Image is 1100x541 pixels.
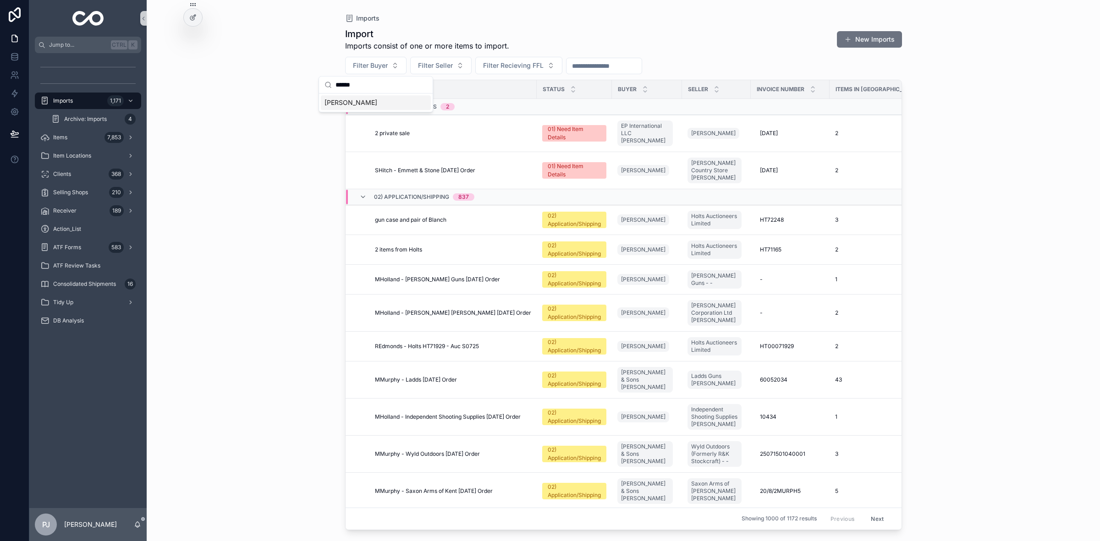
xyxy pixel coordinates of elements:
a: EP International LLC [PERSON_NAME] [617,119,676,148]
a: [PERSON_NAME] [617,339,676,354]
a: MMurphy - Wyld Outdoors [DATE] Order [375,450,531,458]
span: 2 items from Holts [375,246,422,253]
button: Next [864,512,890,526]
span: Consolidated Shipments [53,280,116,288]
a: 2 [835,130,920,137]
div: scrollable content [29,53,147,341]
a: [PERSON_NAME] Country Store [PERSON_NAME] [687,156,745,185]
a: [PERSON_NAME] [617,307,669,318]
span: [DATE] [760,167,778,174]
a: 02) Application/Shipping [542,271,606,288]
a: [PERSON_NAME] [617,244,669,255]
span: Imports consist of one or more items to import. [345,40,509,51]
a: ATF Forms583 [35,239,141,256]
a: 01) Need Item Details [542,162,606,179]
a: [PERSON_NAME] [617,341,669,352]
span: [PERSON_NAME] [621,413,665,421]
span: Filter Buyer [353,61,388,70]
h1: Import [345,27,509,40]
a: 02) Application/Shipping [542,212,606,228]
span: MMurphy - Wyld Outdoors [DATE] Order [375,450,480,458]
a: 60052034 [756,372,824,387]
span: Action_List [53,225,81,233]
span: 20/8/2MURPH5 [760,487,801,495]
a: [PERSON_NAME] & Sons [PERSON_NAME] [617,367,673,393]
a: 2 items from Holts [375,246,531,253]
span: Ladds Guns [PERSON_NAME] [691,372,738,387]
a: [PERSON_NAME] Country Store [PERSON_NAME] [687,158,742,183]
a: [PERSON_NAME] [687,126,745,141]
div: 2 [446,103,449,110]
a: Independent Shooting Supplies [PERSON_NAME] [687,404,742,430]
a: Independent Shooting Supplies [PERSON_NAME] [687,402,745,432]
span: SHitch - Emmett & Stone [DATE] Order [375,167,475,174]
a: Holts Auctioneers Limited [687,240,742,259]
a: [PERSON_NAME] [617,274,669,285]
div: 4 [125,114,136,125]
a: Wyld Outdoors (Formerly R&K Stockcraft) - - [687,441,742,467]
a: Holts Auctioneers Limited [687,209,745,231]
a: 2 [835,343,920,350]
button: Jump to...CtrlK [35,37,141,53]
a: ATF Review Tasks [35,257,141,274]
span: [PERSON_NAME] Corporation Ltd [PERSON_NAME] [691,302,738,324]
a: 43 [835,376,920,383]
a: Item Locations [35,148,141,164]
a: Items7,853 [35,129,141,146]
span: HT72248 [760,216,784,224]
span: Invoice Number [757,86,804,93]
span: 2 private sale [375,130,410,137]
span: MHolland - [PERSON_NAME] [PERSON_NAME] [DATE] Order [375,309,531,317]
div: 837 [458,193,469,201]
span: Archive: Imports [64,115,107,123]
span: - [760,309,763,317]
button: New Imports [837,31,902,48]
a: 2 [835,246,920,253]
a: [PERSON_NAME] Guns - - [687,270,742,289]
span: MHolland - Independent Shooting Supplies [DATE] Order [375,413,521,421]
span: 2 [835,343,838,350]
span: Wyld Outdoors (Formerly R&K Stockcraft) - - [691,443,738,465]
a: 02) Application/Shipping [542,305,606,321]
a: Imports [345,14,379,23]
a: Saxon Arms of [PERSON_NAME] [PERSON_NAME] [687,476,745,506]
span: Selling Shops [53,189,88,196]
span: Imports [356,14,379,23]
span: PJ [42,519,50,530]
a: [PERSON_NAME] [617,242,676,257]
a: Saxon Arms of [PERSON_NAME] [PERSON_NAME] [687,478,742,504]
span: Independent Shooting Supplies [PERSON_NAME] [691,406,738,428]
a: [PERSON_NAME] [617,165,669,176]
span: 10434 [760,413,776,421]
span: 1 [835,413,837,421]
span: ATF Review Tasks [53,262,100,269]
span: Showing 1000 of 1172 results [742,515,817,523]
span: [PERSON_NAME] [621,167,665,174]
div: 1,171 [107,95,124,106]
span: 3 [835,450,838,458]
a: 01) Need Item Details [542,125,606,142]
span: Buyer [618,86,637,93]
a: 02) Application/Shipping [542,338,606,355]
div: 02) Application/Shipping [548,446,601,462]
a: [PERSON_NAME] & Sons [PERSON_NAME] [617,365,676,394]
a: 25071501040001 [756,447,824,461]
a: 10434 [756,410,824,424]
span: Status [543,86,565,93]
a: Holts Auctioneers Limited [687,335,745,357]
div: 02) Application/Shipping [548,241,601,258]
a: SHitch - Emmett & Stone [DATE] Order [375,167,531,174]
a: EP International LLC [PERSON_NAME] [617,120,673,146]
span: MHolland - [PERSON_NAME] Guns [DATE] Order [375,276,500,283]
div: 01) Need Item Details [548,162,601,179]
span: DB Analysis [53,317,84,324]
span: Filter Recieving FFL [483,61,544,70]
a: Action_List [35,221,141,237]
span: Holts Auctioneers Limited [691,242,738,257]
a: [PERSON_NAME] [617,163,676,178]
a: Receiver189 [35,202,141,219]
span: Jump to... [49,41,107,49]
a: - [756,272,824,287]
a: Archive: Imports4 [46,111,141,127]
